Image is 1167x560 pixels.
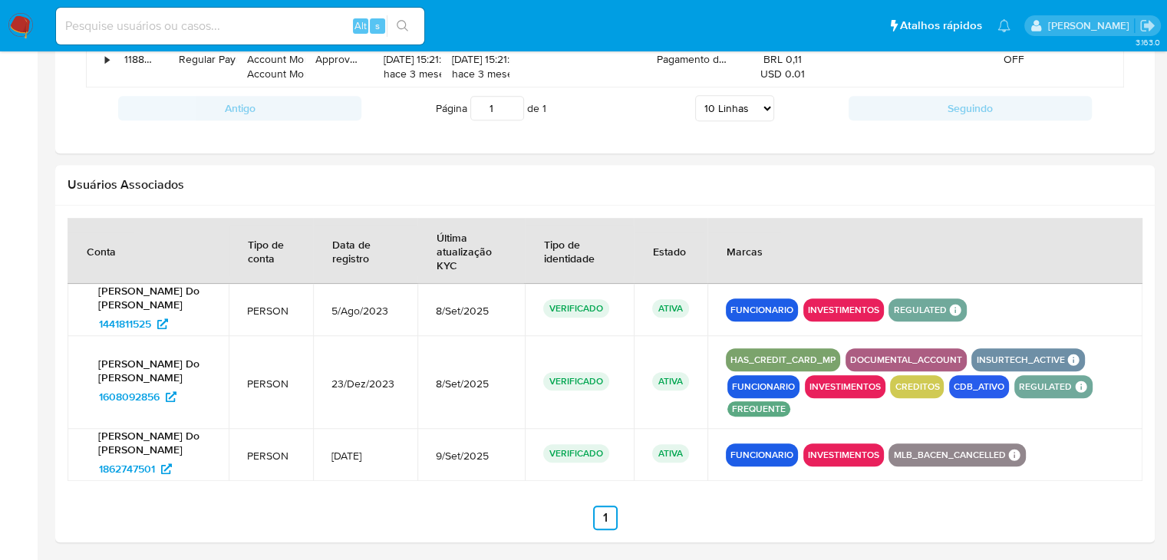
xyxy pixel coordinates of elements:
span: s [375,18,380,33]
a: Sair [1139,18,1155,34]
input: Pesquise usuários ou casos... [56,16,424,36]
a: Notificações [997,19,1010,32]
button: search-icon [387,15,418,37]
h2: Usuários Associados [68,177,1142,193]
span: Atalhos rápidos [900,18,982,34]
span: 3.163.0 [1135,36,1159,48]
span: Alt [354,18,367,33]
p: matias.logusso@mercadopago.com.br [1047,18,1134,33]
